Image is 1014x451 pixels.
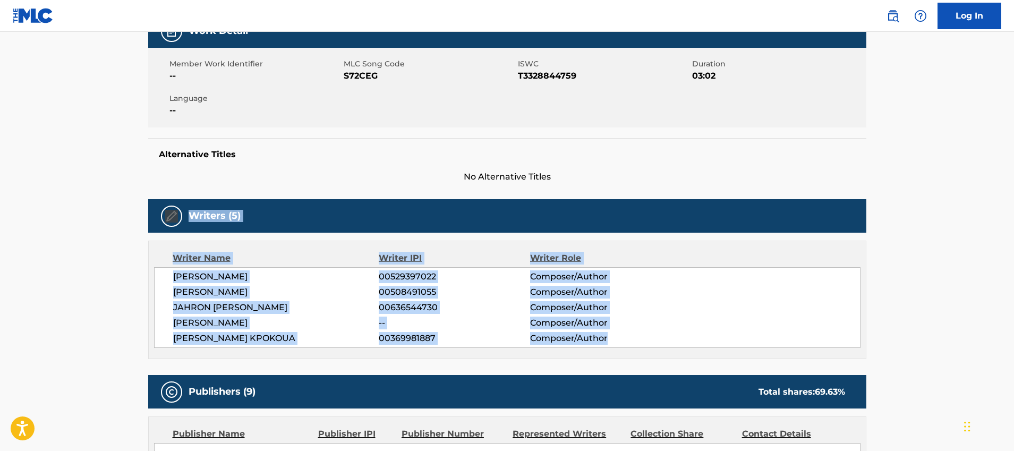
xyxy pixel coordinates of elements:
div: Publisher Number [402,428,505,440]
span: 00636544730 [379,301,530,314]
h5: Writers (5) [189,210,241,222]
span: 03:02 [692,70,864,82]
span: Composer/Author [530,332,668,345]
span: Member Work Identifier [169,58,341,70]
div: Publisher IPI [318,428,394,440]
span: T3328844759 [518,70,689,82]
span: -- [169,104,341,117]
span: S72CEG [344,70,515,82]
img: search [887,10,899,22]
span: Duration [692,58,864,70]
span: No Alternative Titles [148,171,866,183]
span: MLC Song Code [344,58,515,70]
span: Composer/Author [530,286,668,299]
span: -- [379,317,530,329]
h5: Alternative Titles [159,149,856,160]
div: Writer Role [530,252,668,265]
span: -- [169,70,341,82]
div: Represented Writers [513,428,623,440]
span: Composer/Author [530,317,668,329]
span: [PERSON_NAME] [173,286,379,299]
div: Writer IPI [379,252,530,265]
iframe: Chat Widget [961,400,1014,451]
h5: Publishers (9) [189,386,255,398]
div: Contact Details [742,428,845,440]
span: 00508491055 [379,286,530,299]
div: Publisher Name [173,428,310,440]
span: [PERSON_NAME] KPOKOUA [173,332,379,345]
span: 00369981887 [379,332,530,345]
span: [PERSON_NAME] [173,317,379,329]
a: Log In [938,3,1001,29]
div: Drag [964,411,970,443]
span: Composer/Author [530,270,668,283]
img: help [914,10,927,22]
div: Writer Name [173,252,379,265]
span: Composer/Author [530,301,668,314]
span: JAHRON [PERSON_NAME] [173,301,379,314]
span: [PERSON_NAME] [173,270,379,283]
img: Writers [165,210,178,223]
img: Publishers [165,386,178,398]
span: 00529397022 [379,270,530,283]
span: 69.63 % [815,387,845,397]
div: Collection Share [630,428,734,440]
a: Public Search [882,5,904,27]
span: Language [169,93,341,104]
span: ISWC [518,58,689,70]
div: Help [910,5,931,27]
div: Total shares: [759,386,845,398]
img: MLC Logo [13,8,54,23]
